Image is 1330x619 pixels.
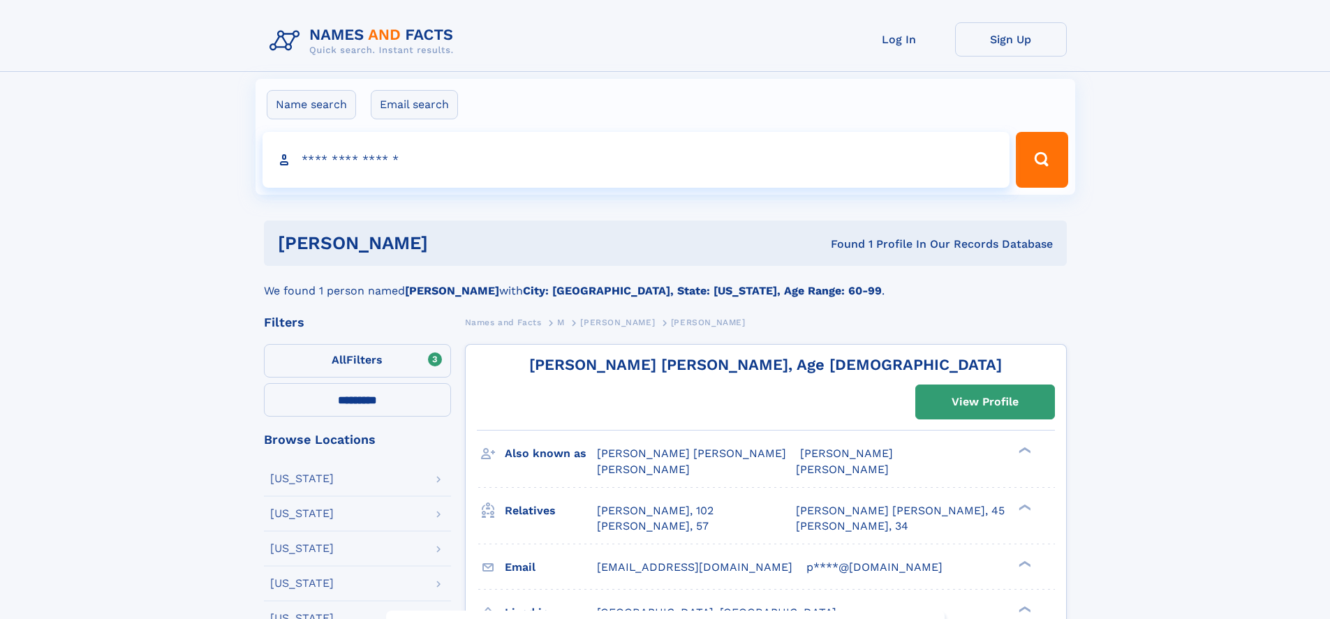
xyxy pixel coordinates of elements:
[270,543,334,554] div: [US_STATE]
[597,519,709,534] a: [PERSON_NAME], 57
[796,519,908,534] a: [PERSON_NAME], 34
[405,284,499,297] b: [PERSON_NAME]
[1015,559,1032,568] div: ❯
[597,606,836,619] span: [GEOGRAPHIC_DATA], [GEOGRAPHIC_DATA]
[505,555,597,579] h3: Email
[1015,446,1032,455] div: ❯
[1015,604,1032,613] div: ❯
[465,313,542,331] a: Names and Facts
[529,356,1002,373] a: [PERSON_NAME] [PERSON_NAME], Age [DEMOGRAPHIC_DATA]
[1015,502,1032,512] div: ❯
[597,560,792,574] span: [EMAIL_ADDRESS][DOMAIN_NAME]
[332,353,346,366] span: All
[270,508,334,519] div: [US_STATE]
[597,447,786,460] span: [PERSON_NAME] [PERSON_NAME]
[263,132,1010,188] input: search input
[952,386,1019,418] div: View Profile
[264,316,451,329] div: Filters
[916,385,1054,419] a: View Profile
[371,90,458,119] label: Email search
[505,442,597,465] h3: Also known as
[580,313,655,331] a: [PERSON_NAME]
[267,90,356,119] label: Name search
[270,578,334,589] div: [US_STATE]
[580,318,655,327] span: [PERSON_NAME]
[264,266,1067,299] div: We found 1 person named with .
[597,463,690,476] span: [PERSON_NAME]
[843,22,955,57] a: Log In
[597,503,714,519] a: [PERSON_NAME], 102
[796,503,1005,519] a: [PERSON_NAME] [PERSON_NAME], 45
[796,463,889,476] span: [PERSON_NAME]
[629,237,1053,252] div: Found 1 Profile In Our Records Database
[505,499,597,523] h3: Relatives
[270,473,334,484] div: [US_STATE]
[1016,132,1067,188] button: Search Button
[278,234,630,252] h1: [PERSON_NAME]
[264,433,451,446] div: Browse Locations
[955,22,1067,57] a: Sign Up
[800,447,893,460] span: [PERSON_NAME]
[557,313,565,331] a: M
[671,318,746,327] span: [PERSON_NAME]
[264,22,465,60] img: Logo Names and Facts
[557,318,565,327] span: M
[264,344,451,378] label: Filters
[523,284,882,297] b: City: [GEOGRAPHIC_DATA], State: [US_STATE], Age Range: 60-99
